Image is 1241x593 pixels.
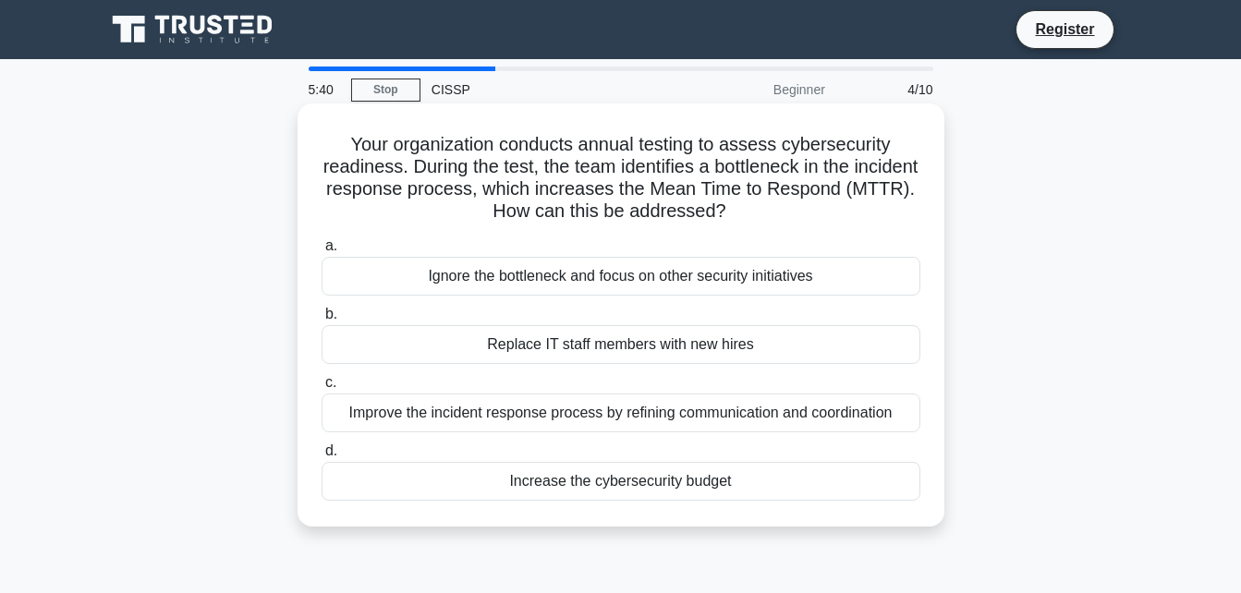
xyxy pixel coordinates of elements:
div: 5:40 [298,71,351,108]
span: c. [325,374,336,390]
div: 4/10 [836,71,944,108]
div: Ignore the bottleneck and focus on other security initiatives [322,257,920,296]
span: d. [325,442,337,458]
span: a. [325,237,337,253]
div: Increase the cybersecurity budget [322,462,920,501]
div: Improve the incident response process by refining communication and coordination [322,393,920,432]
div: CISSP [420,71,675,108]
h5: Your organization conducts annual testing to assess cybersecurity readiness. During the test, the... [320,133,922,224]
span: b. [325,306,337,321]
a: Register [1024,18,1105,41]
div: Replace IT staff members with new hires [322,325,920,364]
div: Beginner [675,71,836,108]
a: Stop [351,79,420,102]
